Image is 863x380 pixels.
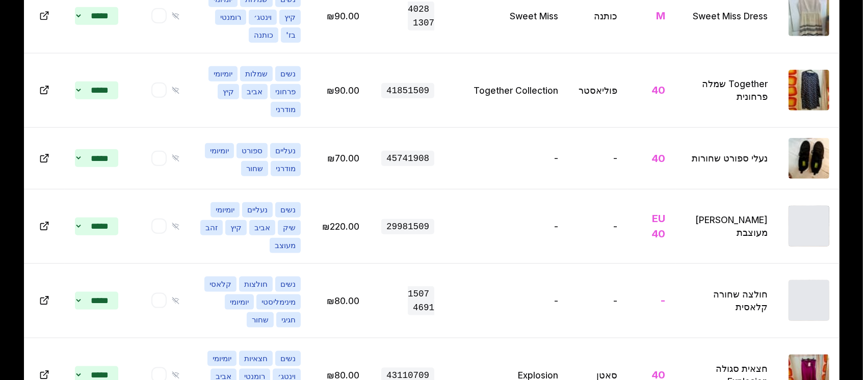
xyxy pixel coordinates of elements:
span: מעוצב [270,238,301,253]
td: - [569,189,628,263]
img: נעלי ספורט שחורות [789,138,829,179]
span: יומיומי [205,143,234,158]
span: נשים [275,351,301,366]
span: קיץ [225,220,247,235]
span: נעליים [270,143,301,158]
span: אביב [249,220,275,235]
span: ערוך מחיר [327,11,359,21]
span: נשים [275,277,301,292]
span: 41851509 [381,83,434,98]
td: חולצה שחורה קלאסית [676,263,778,338]
span: חגיגי [276,312,301,328]
span: נשים [275,202,301,218]
span: זהב [200,220,223,235]
span: רומנטי [215,10,246,25]
span: בז' [281,28,301,43]
span: אביב [242,84,268,99]
td: נעלי ספורט שחורות [676,127,778,189]
span: 4028 1307 [408,2,434,31]
span: שיק [278,220,301,235]
span: וינטג׳ [249,10,277,25]
button: Open in new tab [34,290,55,311]
span: חולצות [239,277,273,292]
span: ספורט [237,143,268,158]
span: מודרני [271,102,301,117]
td: - [444,263,568,338]
td: [PERSON_NAME] מעוצבת [676,189,778,263]
span: ערוך מחיר [327,85,359,96]
span: קלאסי [204,277,237,292]
button: Open in new tab [34,216,55,236]
span: מינימליסטי [256,294,301,310]
span: כותנה [249,28,278,43]
td: - [569,263,628,338]
td: - [444,127,568,189]
span: 45741908 [381,151,434,166]
span: פרחוני [270,84,301,99]
span: יומיומי [207,351,237,366]
span: קיץ [218,84,239,99]
button: Open in new tab [34,6,55,26]
span: ערוך מחיר [327,295,359,306]
span: 29981509 [381,219,434,234]
span: שמלות [240,66,273,82]
span: נעליים [242,202,273,218]
td: 40 [628,53,676,127]
td: פוליאסטר [569,53,628,127]
td: - [444,189,568,263]
span: ערוך מחיר [322,221,359,232]
td: EU 40 [628,189,676,263]
button: Open in new tab [34,148,55,169]
img: Together שמלה פרחונית [789,70,829,111]
span: מודרני [271,161,301,176]
span: שחור [247,312,274,328]
span: ערוך מחיר [327,153,359,164]
td: - [628,263,676,338]
span: יומיומי [208,66,238,82]
td: Together Collection [444,53,568,127]
td: - [569,127,628,189]
span: שחור [241,161,268,176]
span: 1507 4691 [408,286,434,315]
td: 40 [628,127,676,189]
span: קיץ [279,10,301,25]
td: Together שמלה פרחונית [676,53,778,127]
span: יומיומי [211,202,240,218]
span: נשים [275,66,301,82]
span: יומיומי [225,294,254,310]
span: חצאיות [239,351,273,366]
button: Open in new tab [34,80,55,100]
